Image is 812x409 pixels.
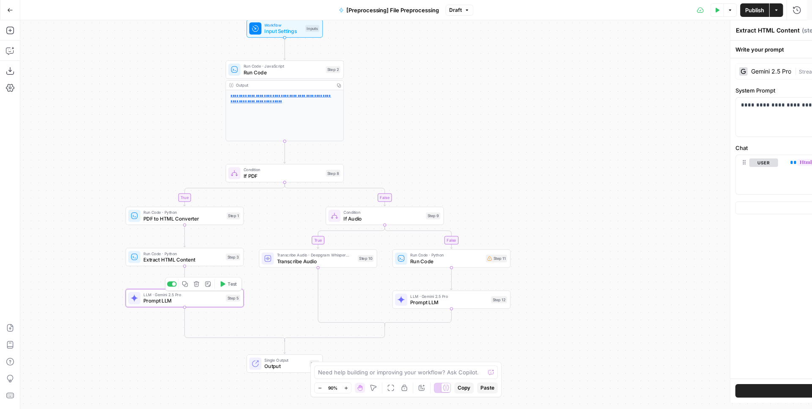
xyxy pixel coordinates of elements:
[751,68,791,74] div: Gemini 2.5 Pro
[326,170,340,177] div: Step 8
[346,6,439,14] span: [Preprocessing] File Preprocessing
[227,213,240,219] div: Step 1
[259,249,377,267] div: Transcribe Audio · Deepgram Whisper LargeTranscribe AudioStep 10
[225,354,343,373] div: Single OutputOutputEnd
[184,225,186,247] g: Edge from step_1 to step_3
[450,267,453,289] g: Edge from step_11 to step_12
[358,255,374,262] div: Step 10
[225,164,343,182] div: ConditionIf PDFStep 8
[236,82,332,88] div: Output
[410,298,488,306] span: Prompt LLM
[283,340,285,354] g: Edge from step_8-conditional-end to end
[410,252,483,258] span: Run Code · Python
[343,210,422,215] span: Condition
[244,167,323,173] span: Condition
[326,207,444,225] div: ConditionIf AudioStep 9
[334,3,444,17] button: [Preprocessing] File Preprocessing
[285,324,385,342] g: Edge from step_9-conditional-end to step_8-conditional-end
[143,256,222,263] span: Extract HTML Content
[385,309,452,326] g: Edge from step_12 to step_9-conditional-end
[410,293,488,299] span: LLM · Gemini 2.5 Pro
[392,249,510,267] div: Run Code · PythonRun CodeStep 11
[264,357,306,363] span: Single Output
[143,297,222,305] span: Prompt LLM
[317,225,384,248] g: Edge from step_9 to step_10
[216,279,240,289] button: Test
[143,251,222,256] span: Run Code · Python
[449,6,462,14] span: Draft
[264,363,306,370] span: Output
[143,215,223,222] span: PDF to HTML Converter
[318,267,385,326] g: Edge from step_10 to step_9-conditional-end
[736,26,800,35] textarea: Extract HTML Content
[454,382,474,393] button: Copy
[328,384,337,391] span: 90%
[277,252,355,258] span: Transcribe Audio · Deepgram Whisper Large
[477,382,498,393] button: Paste
[225,19,343,38] div: WorkflowInput SettingsInputs
[392,291,510,309] div: LLM · Gemini 2.5 ProPrompt LLMStep 12
[226,254,240,260] div: Step 3
[283,141,285,163] g: Edge from step_2 to step_8
[277,257,355,265] span: Transcribe Audio
[244,68,323,76] span: Run Code
[264,27,302,35] span: Input Settings
[126,248,244,266] div: Run Code · PythonExtract HTML ContentStep 3
[226,294,240,301] div: Step 5
[126,207,244,225] div: Run Code · PythonPDF to HTML ConverterStep 1
[795,67,799,75] span: |
[326,66,340,73] div: Step 2
[749,158,778,167] button: user
[426,213,440,219] div: Step 9
[740,3,769,17] button: Publish
[285,183,386,206] g: Edge from step_8 to step_9
[228,281,237,287] span: Test
[264,22,302,28] span: Workflow
[126,289,244,307] div: LLM · Gemini 2.5 ProPrompt LLMStep 5Test
[458,384,470,392] span: Copy
[385,225,453,248] g: Edge from step_9 to step_11
[184,183,285,206] g: Edge from step_8 to step_1
[410,257,483,265] span: Run Code
[283,38,285,60] g: Edge from start to step_2
[244,63,323,69] span: Run Code · JavaScript
[310,360,319,367] div: End
[143,292,222,297] span: LLM · Gemini 2.5 Pro
[445,5,473,16] button: Draft
[736,155,778,194] div: user
[745,6,764,14] span: Publish
[244,172,323,180] span: If PDF
[305,25,319,32] div: Inputs
[143,210,223,215] span: Run Code · Python
[343,215,422,222] span: If Audio
[185,307,285,341] g: Edge from step_5 to step_8-conditional-end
